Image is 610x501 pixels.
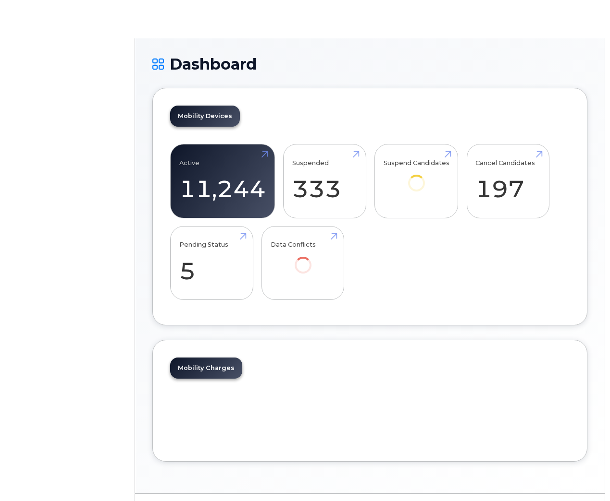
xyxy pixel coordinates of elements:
[475,150,540,213] a: Cancel Candidates 197
[152,56,587,72] h1: Dashboard
[292,150,357,213] a: Suspended 333
[384,150,449,205] a: Suspend Candidates
[170,106,240,127] a: Mobility Devices
[179,150,266,213] a: Active 11,244
[170,358,242,379] a: Mobility Charges
[271,231,336,286] a: Data Conflicts
[179,231,244,295] a: Pending Status 5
